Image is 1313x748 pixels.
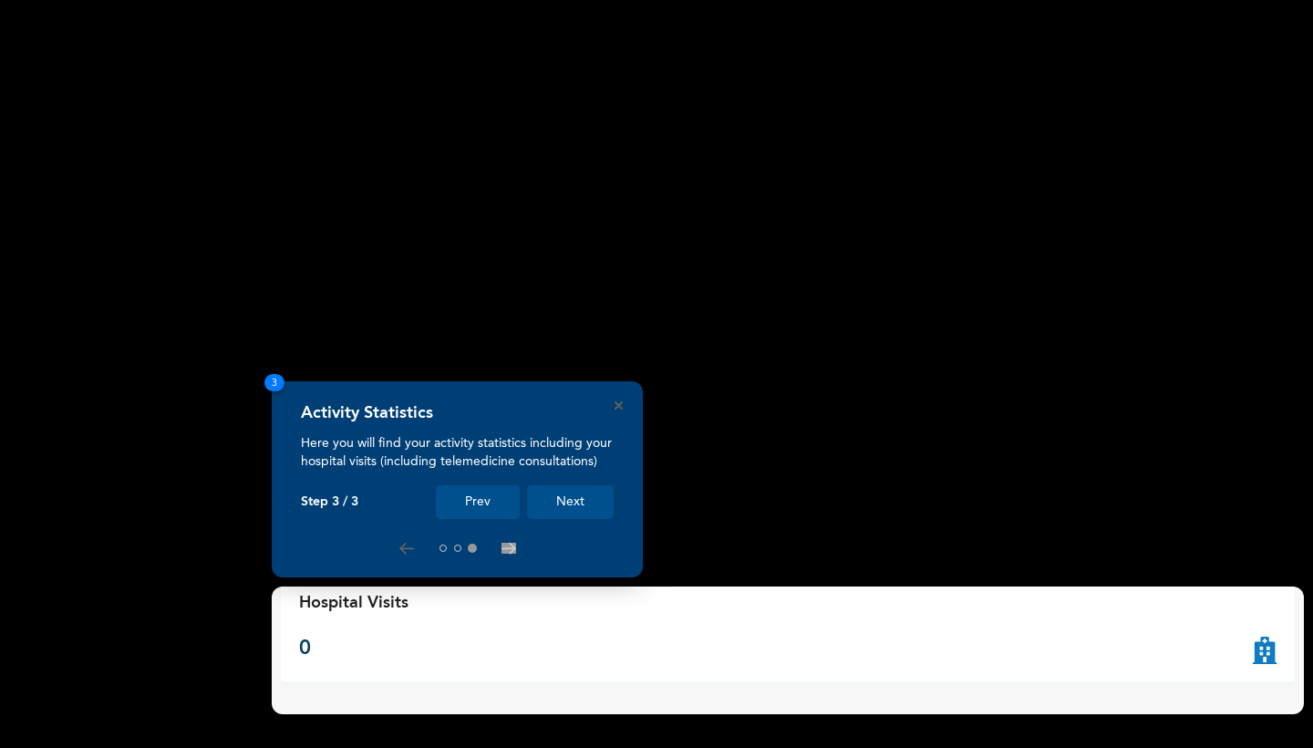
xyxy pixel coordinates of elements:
[264,374,284,391] span: 3
[299,591,408,616] p: Hospital Visits
[436,485,520,519] button: Prev
[301,434,614,471] p: Here you will find your activity statistics including your hospital visits (including telemedicin...
[299,634,408,664] p: 0
[301,494,358,510] p: Step 3 / 3
[615,401,623,410] button: Close
[527,485,614,519] button: Next
[301,403,433,423] h4: Activity Statistics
